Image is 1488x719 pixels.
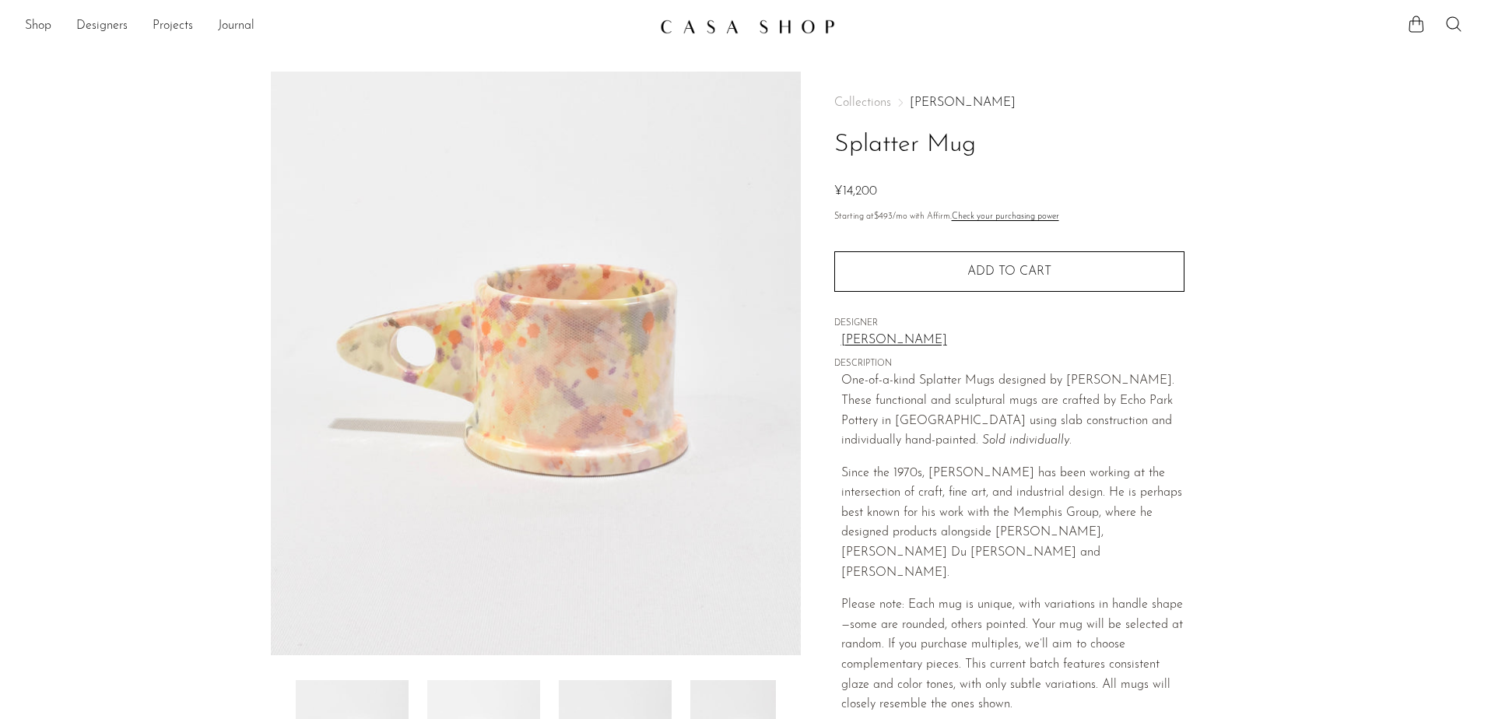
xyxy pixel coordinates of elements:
[834,210,1184,224] p: Starting at /mo with Affirm.
[834,125,1184,165] h1: Splatter Mug
[153,16,193,37] a: Projects
[841,374,1174,447] span: One-of-a-kind Splatter Mugs designed by [PERSON_NAME]. These functional and sculptural mugs are c...
[952,212,1059,221] a: Check your purchasing power - Learn more about Affirm Financing (opens in modal)
[25,13,647,40] nav: Desktop navigation
[874,212,893,221] span: $493
[841,331,1184,351] a: [PERSON_NAME]
[982,434,1072,447] span: Sold individually.
[967,265,1051,278] span: Add to cart
[834,357,1184,371] span: DESCRIPTION
[841,595,1184,715] p: Please note: Each mug is unique, with variations in handle shape—some are rounded, others pointed...
[834,185,877,198] span: ¥14,200
[834,96,1184,109] nav: Breadcrumbs
[218,16,254,37] a: Journal
[834,317,1184,331] span: DESIGNER
[25,16,51,37] a: Shop
[76,16,128,37] a: Designers
[841,467,1182,579] span: Since the 1970s, [PERSON_NAME] has been working at the intersection of craft, fine art, and indus...
[834,251,1184,292] button: Add to cart
[834,96,891,109] span: Collections
[25,13,647,40] ul: NEW HEADER MENU
[271,72,801,655] img: Splatter Mug
[910,96,1016,109] a: [PERSON_NAME]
